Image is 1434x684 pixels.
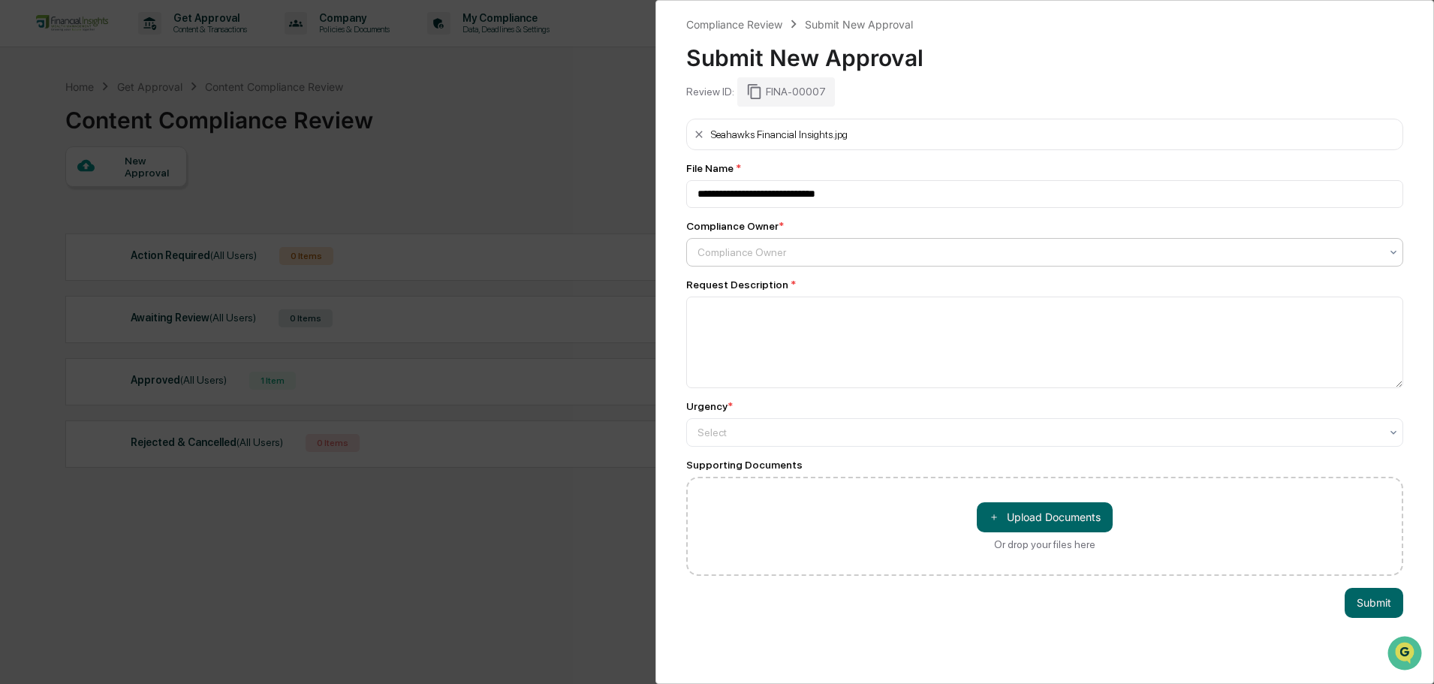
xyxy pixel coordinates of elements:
[15,191,27,203] div: 🖐️
[9,183,103,210] a: 🖐️Preclearance
[149,255,182,266] span: Pylon
[109,191,121,203] div: 🗄️
[737,77,835,106] div: FINA-00007
[106,254,182,266] a: Powered byPylon
[686,220,784,232] div: Compliance Owner
[15,219,27,231] div: 🔎
[1345,588,1403,618] button: Submit
[124,189,186,204] span: Attestations
[989,510,999,524] span: ＋
[994,538,1095,550] div: Or drop your files here
[15,32,273,56] p: How can we help?
[255,119,273,137] button: Start new chat
[711,128,848,140] div: Seahawks Financial Insights.jpg
[686,162,1403,174] div: File Name
[686,279,1403,291] div: Request Description
[103,183,192,210] a: 🗄️Attestations
[686,32,1403,71] div: Submit New Approval
[977,502,1113,532] button: Or drop your files here
[686,459,1403,471] div: Supporting Documents
[51,115,246,130] div: Start new chat
[9,212,101,239] a: 🔎Data Lookup
[15,115,42,142] img: 1746055101610-c473b297-6a78-478c-a979-82029cc54cd1
[30,189,97,204] span: Preclearance
[30,218,95,233] span: Data Lookup
[805,18,913,31] div: Submit New Approval
[51,130,190,142] div: We're available if you need us!
[1386,634,1426,675] iframe: Open customer support
[686,86,734,98] div: Review ID:
[686,18,782,31] div: Compliance Review
[686,400,733,412] div: Urgency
